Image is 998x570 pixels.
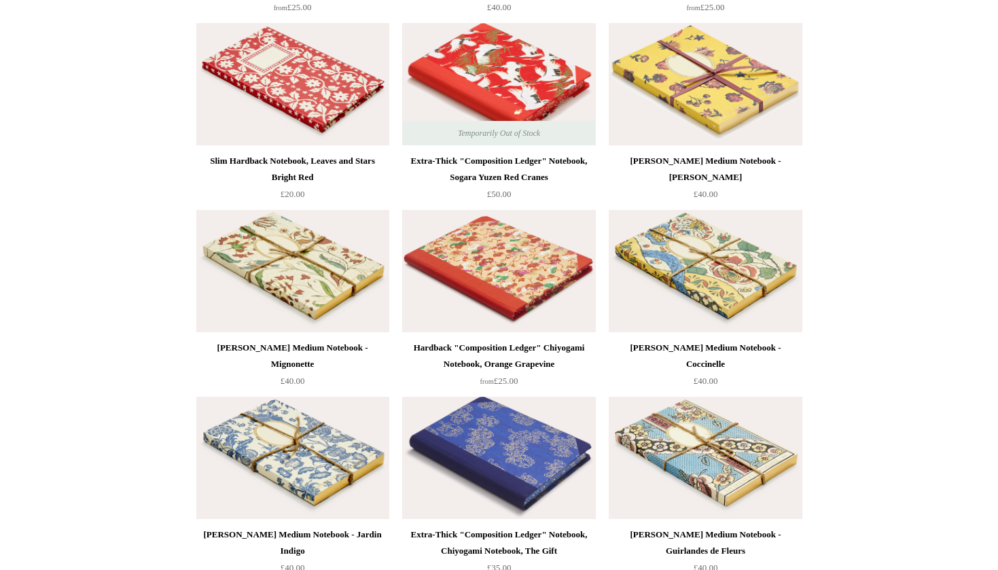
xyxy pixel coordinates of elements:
[402,340,595,395] a: Hardback "Composition Ledger" Chiyogami Notebook, Orange Grapevine from£25.00
[612,527,798,559] div: [PERSON_NAME] Medium Notebook - Guirlandes de Fleurs
[274,2,312,12] span: £25.00
[406,153,592,185] div: Extra-Thick "Composition Ledger" Notebook, Sogara Yuzen Red Cranes
[609,153,802,209] a: [PERSON_NAME] Medium Notebook - [PERSON_NAME] £40.00
[196,340,389,395] a: [PERSON_NAME] Medium Notebook - Mignonette £40.00
[196,210,389,332] img: Antoinette Poisson Medium Notebook - Mignonette
[487,2,512,12] span: £40.00
[444,121,554,145] span: Temporarily Out of Stock
[687,2,725,12] span: £25.00
[406,340,592,372] div: Hardback "Composition Ledger" Chiyogami Notebook, Orange Grapevine
[196,397,389,519] a: Antoinette Poisson Medium Notebook - Jardin Indigo Antoinette Poisson Medium Notebook - Jardin In...
[402,397,595,519] a: Extra-Thick "Composition Ledger" Notebook, Chiyogami Notebook, The Gift Extra-Thick "Composition ...
[612,153,798,185] div: [PERSON_NAME] Medium Notebook - [PERSON_NAME]
[487,189,512,199] span: £50.00
[609,397,802,519] img: Antoinette Poisson Medium Notebook - Guirlandes de Fleurs
[609,210,802,332] a: Antoinette Poisson Medium Notebook - Coccinelle Antoinette Poisson Medium Notebook - Coccinelle
[274,4,287,12] span: from
[402,210,595,332] a: Hardback "Composition Ledger" Chiyogami Notebook, Orange Grapevine Hardback "Composition Ledger" ...
[402,153,595,209] a: Extra-Thick "Composition Ledger" Notebook, Sogara Yuzen Red Cranes £50.00
[402,397,595,519] img: Extra-Thick "Composition Ledger" Notebook, Chiyogami Notebook, The Gift
[196,397,389,519] img: Antoinette Poisson Medium Notebook - Jardin Indigo
[609,340,802,395] a: [PERSON_NAME] Medium Notebook - Coccinelle £40.00
[402,23,595,145] img: Extra-Thick "Composition Ledger" Notebook, Sogara Yuzen Red Cranes
[402,210,595,332] img: Hardback "Composition Ledger" Chiyogami Notebook, Orange Grapevine
[281,376,305,386] span: £40.00
[196,23,389,145] a: Slim Hardback Notebook, Leaves and Stars Bright Red Slim Hardback Notebook, Leaves and Stars Brig...
[612,340,798,372] div: [PERSON_NAME] Medium Notebook - Coccinelle
[687,4,700,12] span: from
[694,189,718,199] span: £40.00
[200,340,386,372] div: [PERSON_NAME] Medium Notebook - Mignonette
[196,23,389,145] img: Slim Hardback Notebook, Leaves and Stars Bright Red
[200,527,386,559] div: [PERSON_NAME] Medium Notebook - Jardin Indigo
[200,153,386,185] div: Slim Hardback Notebook, Leaves and Stars Bright Red
[480,376,518,386] span: £25.00
[406,527,592,559] div: Extra-Thick "Composition Ledger" Notebook, Chiyogami Notebook, The Gift
[694,376,718,386] span: £40.00
[609,397,802,519] a: Antoinette Poisson Medium Notebook - Guirlandes de Fleurs Antoinette Poisson Medium Notebook - Gu...
[609,23,802,145] a: Antoinette Poisson Medium Notebook - Bien Aimee Antoinette Poisson Medium Notebook - Bien Aimee
[281,189,305,199] span: £20.00
[402,23,595,145] a: Extra-Thick "Composition Ledger" Notebook, Sogara Yuzen Red Cranes Extra-Thick "Composition Ledge...
[609,23,802,145] img: Antoinette Poisson Medium Notebook - Bien Aimee
[196,153,389,209] a: Slim Hardback Notebook, Leaves and Stars Bright Red £20.00
[609,210,802,332] img: Antoinette Poisson Medium Notebook - Coccinelle
[480,378,494,385] span: from
[196,210,389,332] a: Antoinette Poisson Medium Notebook - Mignonette Antoinette Poisson Medium Notebook - Mignonette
